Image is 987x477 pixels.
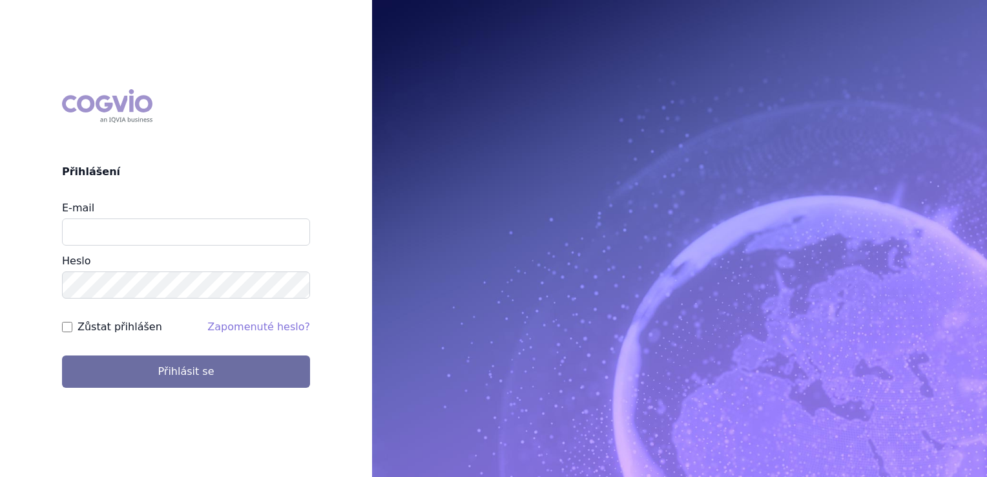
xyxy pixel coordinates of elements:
label: Zůstat přihlášen [78,319,162,335]
label: E-mail [62,202,94,214]
a: Zapomenuté heslo? [207,321,310,333]
label: Heslo [62,255,90,267]
div: COGVIO [62,89,152,123]
h2: Přihlášení [62,164,310,180]
button: Přihlásit se [62,355,310,388]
